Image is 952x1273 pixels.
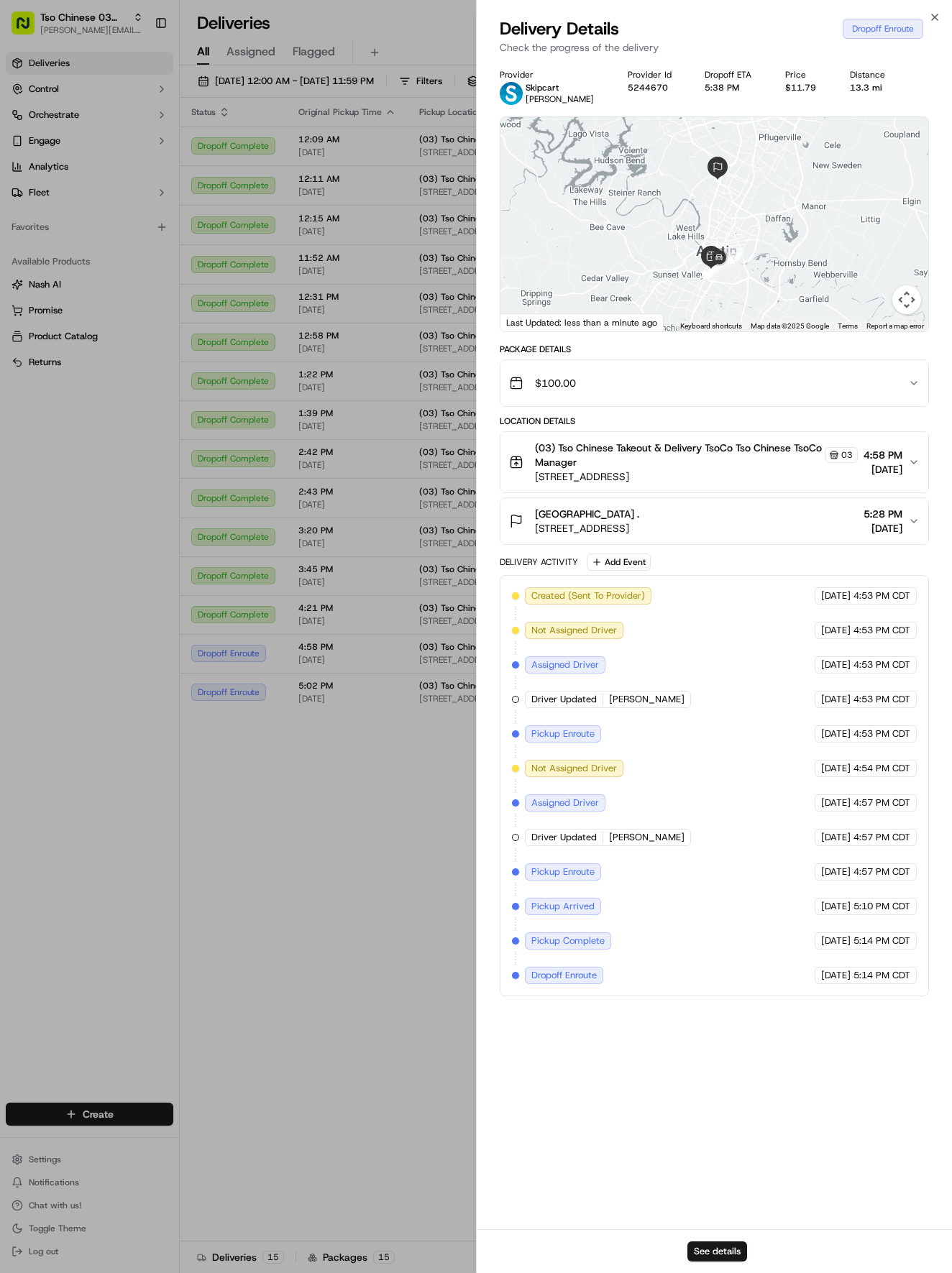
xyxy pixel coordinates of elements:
[723,252,741,271] div: 3
[821,934,851,947] span: [DATE]
[14,58,262,81] p: Welcome 👋
[609,831,685,844] span: [PERSON_NAME]
[531,762,617,775] span: Not Assigned Driver
[500,69,605,81] div: Provider
[705,69,762,81] div: Dropoff ETA
[853,727,910,740] span: 4:53 PM CDT
[531,658,599,671] span: Assigned Driver
[500,313,664,331] div: Last Updated: less than a minute ago
[500,82,523,105] img: profile_skipcart_partner.png
[14,187,96,198] div: Past conversations
[531,900,595,913] span: Pickup Arrived
[705,260,724,279] div: 11
[751,322,829,330] span: Map data ©2025 Google
[143,318,174,328] span: Pylon
[14,14,43,43] img: Nash
[500,498,928,544] button: [GEOGRAPHIC_DATA] .[STREET_ADDRESS]5:28 PM[DATE]
[531,934,605,947] span: Pickup Complete
[9,277,116,303] a: 📗Knowledge Base
[500,17,619,40] span: Delivery Details
[853,969,910,982] span: 5:14 PM CDT
[500,556,578,568] div: Delivery Activity
[531,727,595,740] span: Pickup Enroute
[198,223,203,234] span: •
[853,589,910,602] span: 4:53 PM CDT
[821,727,851,740] span: [DATE]
[531,693,597,706] span: Driver Updated
[821,589,851,602] span: [DATE]
[531,589,645,602] span: Created (Sent To Provider)
[680,321,742,331] button: Keyboard shortcuts
[500,40,929,55] p: Check the progress of the delivery
[609,693,685,706] span: [PERSON_NAME]
[864,448,902,462] span: 4:58 PM
[531,796,599,809] span: Assigned Driver
[14,209,37,232] img: Hayden (Assistant Store Manager)
[526,82,594,93] p: Skipcart
[892,285,921,314] button: Map camera controls
[500,344,929,355] div: Package Details
[587,553,651,571] button: Add Event
[526,93,594,105] span: [PERSON_NAME]
[853,934,910,947] span: 5:14 PM CDT
[821,796,851,809] span: [DATE]
[29,282,110,297] span: Knowledge Base
[535,469,858,484] span: [STREET_ADDRESS]
[705,82,762,93] div: 5:38 PM
[14,137,40,163] img: 1736555255976-a54dd68f-1ca7-489b-9aae-adbdc363a1c4
[30,137,56,163] img: 9188753566659_6852d8bf1fb38e338040_72.png
[628,69,682,81] div: Provider Id
[244,142,262,159] button: Start new chat
[531,831,597,844] span: Driver Updated
[718,255,736,274] div: 4
[853,900,910,913] span: 5:10 PM CDT
[504,313,551,331] img: Google
[14,284,26,295] div: 📗
[45,223,196,234] span: [PERSON_NAME] (Assistant Store Manager)
[504,313,551,331] a: Open this area in Google Maps (opens a new window)
[500,432,928,492] button: (03) Tso Chinese Takeout & Delivery TsoCo Tso Chinese TsoCo Manager03[STREET_ADDRESS]4:58 PM[DATE]
[821,624,851,637] span: [DATE]
[821,831,851,844] span: [DATE]
[853,831,910,844] span: 4:57 PM CDT
[136,282,231,297] span: API Documentation
[785,69,827,81] div: Price
[821,900,851,913] span: [DATE]
[37,93,259,108] input: Got a question? Start typing here...
[65,152,198,163] div: We're available if you need us!
[821,969,851,982] span: [DATE]
[223,184,262,201] button: See all
[535,376,576,390] span: $100.00
[531,624,617,637] span: Not Assigned Driver
[866,322,924,330] a: Report a map error
[850,82,896,93] div: 13.3 mi
[535,521,639,536] span: [STREET_ADDRESS]
[838,322,858,330] a: Terms (opens in new tab)
[853,693,910,706] span: 4:53 PM CDT
[853,658,910,671] span: 4:53 PM CDT
[785,82,827,93] div: $11.79
[853,865,910,878] span: 4:57 PM CDT
[853,624,910,637] span: 4:53 PM CDT
[500,415,929,427] div: Location Details
[853,762,910,775] span: 4:54 PM CDT
[535,507,639,521] span: [GEOGRAPHIC_DATA] .
[206,223,236,234] span: [DATE]
[841,449,853,461] span: 03
[821,658,851,671] span: [DATE]
[821,762,851,775] span: [DATE]
[628,82,668,93] button: 5244670
[535,441,822,469] span: (03) Tso Chinese Takeout & Delivery TsoCo Tso Chinese TsoCo Manager
[724,247,743,266] div: 2
[531,969,597,982] span: Dropoff Enroute
[101,317,174,328] a: Powered byPylon
[122,284,133,295] div: 💻
[864,521,902,536] span: [DATE]
[821,693,851,706] span: [DATE]
[116,277,237,303] a: 💻API Documentation
[864,507,902,521] span: 5:28 PM
[531,865,595,878] span: Pickup Enroute
[714,257,733,275] div: 5
[500,360,928,406] button: $100.00
[702,259,720,278] div: 10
